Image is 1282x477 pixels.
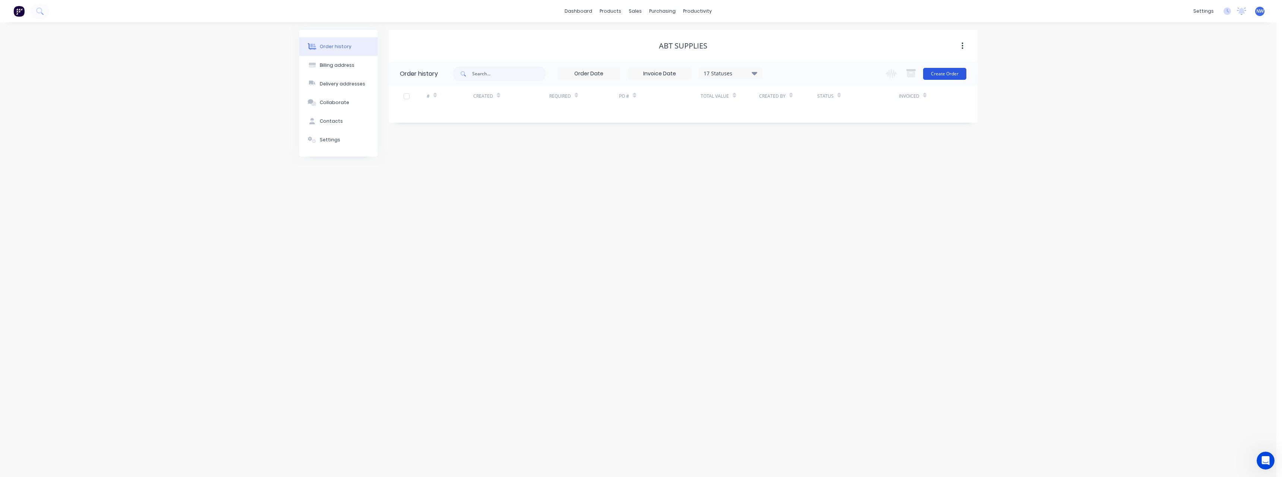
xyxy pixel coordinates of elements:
[472,66,546,81] input: Search...
[320,99,349,106] div: Collaborate
[473,86,549,106] div: Created
[596,6,625,17] div: products
[299,93,378,112] button: Collaborate
[759,86,817,106] div: Created By
[320,136,340,143] div: Settings
[701,93,729,100] div: Total Value
[817,93,834,100] div: Status
[320,62,354,69] div: Billing address
[400,69,438,78] div: Order history
[473,93,493,100] div: Created
[701,86,759,106] div: Total Value
[320,43,351,50] div: Order history
[817,86,899,106] div: Status
[1190,6,1218,17] div: settings
[1256,8,1264,15] span: NW
[558,68,620,79] input: Order Date
[299,56,378,75] button: Billing address
[628,68,691,79] input: Invoice Date
[320,118,343,125] div: Contacts
[320,81,365,87] div: Delivery addresses
[299,75,378,93] button: Delivery addresses
[299,37,378,56] button: Order history
[427,93,430,100] div: #
[679,6,716,17] div: productivity
[549,93,571,100] div: Required
[561,6,596,17] a: dashboard
[899,86,945,106] div: Invoiced
[549,86,619,106] div: Required
[427,86,473,106] div: #
[759,93,786,100] div: Created By
[619,86,701,106] div: PO #
[699,69,762,78] div: 17 Statuses
[625,6,645,17] div: sales
[299,112,378,131] button: Contacts
[923,68,966,80] button: Create Order
[645,6,679,17] div: purchasing
[13,6,25,17] img: Factory
[899,93,919,100] div: Invoiced
[619,93,629,100] div: PO #
[659,41,707,50] div: ABT Supplies
[299,131,378,149] button: Settings
[1257,452,1275,470] iframe: Intercom live chat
